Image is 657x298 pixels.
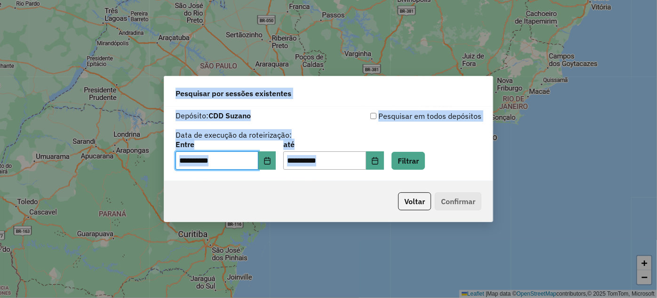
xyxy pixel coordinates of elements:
[366,151,384,170] button: Choose Date
[258,151,276,170] button: Choose Date
[392,152,425,170] button: Filtrar
[328,110,481,122] div: Pesquisar em todos depósitos
[283,139,384,150] label: até
[398,192,431,210] button: Voltar
[208,111,251,120] strong: CDD Suzano
[176,139,276,150] label: Entre
[176,88,291,99] span: Pesquisar por sessões existentes
[176,110,251,121] label: Depósito:
[176,129,292,141] label: Data de execução da roteirização:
